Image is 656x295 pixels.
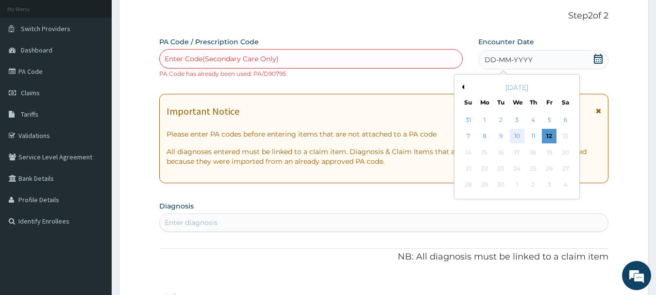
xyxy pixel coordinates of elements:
[494,178,508,192] div: Not available Tuesday, September 30th, 2025
[18,49,39,73] img: d_794563401_company_1708531726252_794563401
[461,145,476,160] div: Not available Sunday, September 14th, 2025
[477,113,492,127] div: Choose Monday, September 1st, 2025
[159,201,194,211] label: Diagnosis
[529,98,538,106] div: Th
[165,54,279,64] div: Enter Code(Secondary Care Only)
[477,161,492,176] div: Not available Monday, September 22nd, 2025
[558,145,573,160] div: Not available Saturday, September 20th, 2025
[477,178,492,192] div: Not available Monday, September 29th, 2025
[526,129,540,144] div: Choose Thursday, September 11th, 2025
[494,129,508,144] div: Choose Tuesday, September 9th, 2025
[159,37,259,47] label: PA Code / Prescription Code
[159,70,286,77] small: PA Code has already been used: PA/D90795
[542,129,556,144] div: Choose Friday, September 12th, 2025
[510,129,524,144] div: Choose Wednesday, September 10th, 2025
[542,178,556,192] div: Not available Friday, October 3rd, 2025
[167,147,602,166] p: All diagnoses entered must be linked to a claim item. Diagnosis & Claim Items that are visible bu...
[480,98,488,106] div: Mo
[461,161,476,176] div: Not available Sunday, September 21st, 2025
[460,112,573,193] div: month 2025-09
[485,55,533,65] span: DD-MM-YYYY
[477,145,492,160] div: Not available Monday, September 15th, 2025
[494,145,508,160] div: Not available Tuesday, September 16th, 2025
[494,161,508,176] div: Not available Tuesday, September 23rd, 2025
[21,110,38,119] span: Tariffs
[458,83,575,92] div: [DATE]
[159,5,183,28] div: Minimize live chat window
[558,178,573,192] div: Not available Saturday, October 4th, 2025
[461,178,476,192] div: Not available Sunday, September 28th, 2025
[478,37,534,47] label: Encounter Date
[513,98,521,106] div: We
[545,98,554,106] div: Fr
[464,98,472,106] div: Su
[510,161,524,176] div: Not available Wednesday, September 24th, 2025
[165,218,218,227] div: Enter diagnosis
[21,24,70,33] span: Switch Providers
[562,98,570,106] div: Sa
[50,54,163,67] div: Chat with us now
[21,46,52,54] span: Dashboard
[510,113,524,127] div: Choose Wednesday, September 3rd, 2025
[477,129,492,144] div: Choose Monday, September 8th, 2025
[526,113,540,127] div: Choose Thursday, September 4th, 2025
[461,129,476,144] div: Choose Sunday, September 7th, 2025
[558,129,573,144] div: Not available Saturday, September 13th, 2025
[459,85,464,89] button: Previous Month
[494,113,508,127] div: Choose Tuesday, September 2nd, 2025
[542,145,556,160] div: Not available Friday, September 19th, 2025
[159,251,609,263] p: NB: All diagnosis must be linked to a claim item
[526,161,540,176] div: Not available Thursday, September 25th, 2025
[542,113,556,127] div: Choose Friday, September 5th, 2025
[167,129,602,139] p: Please enter PA codes before entering items that are not attached to a PA code
[5,194,185,228] textarea: Type your message and hit 'Enter'
[542,161,556,176] div: Not available Friday, September 26th, 2025
[56,87,134,185] span: We're online!
[558,161,573,176] div: Not available Saturday, September 27th, 2025
[159,11,609,21] p: Step 2 of 2
[526,178,540,192] div: Not available Thursday, October 2nd, 2025
[526,145,540,160] div: Not available Thursday, September 18th, 2025
[510,178,524,192] div: Not available Wednesday, October 1st, 2025
[461,113,476,127] div: Choose Sunday, August 31st, 2025
[21,88,40,97] span: Claims
[510,145,524,160] div: Not available Wednesday, September 17th, 2025
[167,106,239,117] h1: Important Notice
[497,98,505,106] div: Tu
[558,113,573,127] div: Choose Saturday, September 6th, 2025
